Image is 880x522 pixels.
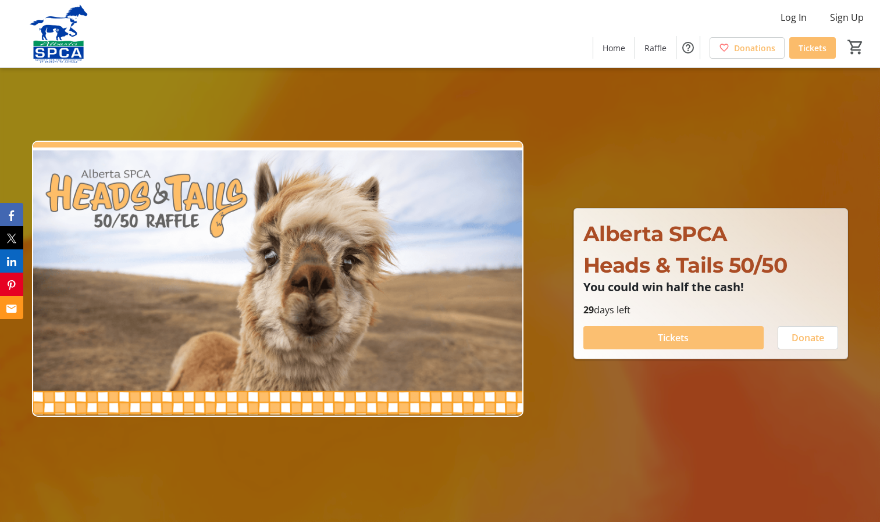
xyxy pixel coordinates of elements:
span: Donate [792,331,824,345]
span: Donations [734,42,775,54]
a: Home [593,37,635,59]
span: Alberta SPCA [583,221,728,246]
span: Home [603,42,625,54]
button: Tickets [583,326,764,349]
p: days left [583,303,838,317]
button: Help [676,36,700,59]
img: Campaign CTA Media Photo [32,141,523,417]
button: Donate [778,326,838,349]
span: Tickets [799,42,826,54]
span: 29 [583,303,594,316]
a: Raffle [635,37,676,59]
span: Raffle [644,42,667,54]
button: Sign Up [821,8,873,27]
a: Donations [710,37,785,59]
span: Tickets [658,331,689,345]
button: Cart [845,37,866,58]
button: Log In [771,8,816,27]
a: Tickets [789,37,836,59]
p: You could win half the cash! [583,281,838,294]
span: Log In [781,10,807,24]
span: Heads & Tails 50/50 [583,252,788,278]
img: Alberta SPCA's Logo [7,5,111,63]
span: Sign Up [830,10,864,24]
